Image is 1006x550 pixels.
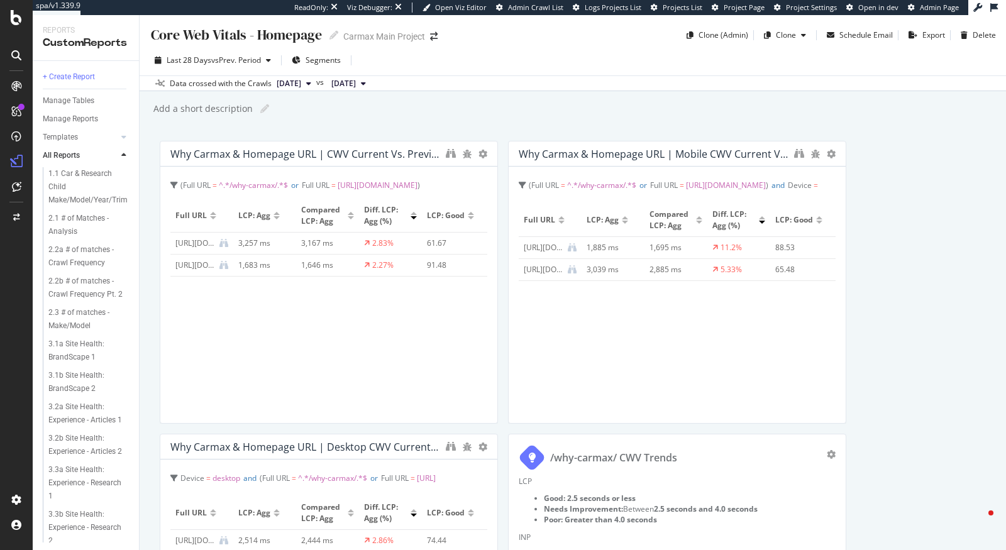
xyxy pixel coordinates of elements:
[238,210,270,221] span: LCP: Agg
[43,113,130,126] a: Manage Reports
[531,180,559,190] span: Full URL
[48,243,130,270] a: 2.2a # of matches - Crawl Frequency
[48,400,130,427] a: 3.2a Site Health: Experience - Articles 1
[839,30,893,40] div: Schedule Email
[427,535,475,546] div: 74.44
[372,535,394,546] div: 2.86%
[724,3,765,12] span: Project Page
[370,473,378,483] span: or
[904,25,945,45] button: Export
[810,150,821,158] div: bug
[301,535,349,546] div: 2,444 ms
[776,30,796,40] div: Clone
[150,25,322,45] div: Core Web Vitals - Homepage
[48,338,121,364] div: 3.1a Site Health: BrandScape 1
[48,463,123,503] div: 3.3a Site Health: Experience - Research 1
[381,473,409,483] span: Full URL
[206,473,211,483] span: =
[567,493,636,503] strong: 2.5 seconds or less
[48,508,130,547] a: 3.3b Site Health: Experience - Research 2
[508,3,563,12] span: Admin Crawl List
[550,451,677,465] div: /why-carmax/ CWV Trends
[291,180,299,190] span: or
[423,3,487,13] a: Open Viz Editor
[48,306,130,333] a: 2.3 # of matches - Make/Model
[771,180,785,190] span: and
[301,502,345,524] span: Compared LCP: Agg
[524,264,563,275] div: https://www.carmax.com/
[316,77,326,88] span: vs
[544,493,565,503] strong: Good:
[238,535,286,546] div: 2,514 ms
[160,141,498,424] div: Why Carmax & Homepage URL | CWV Current vs. Previous Period Change TableFull URL = ^.*/why-carmax...
[649,242,697,253] div: 1,695 ms
[277,78,301,89] span: 2025 Oct. 12th
[301,260,349,271] div: 1,646 ms
[956,25,996,45] button: Delete
[48,432,130,458] a: 3.2b Site Health: Experience - Articles 2
[175,210,207,221] span: Full URL
[48,400,123,427] div: 3.2a Site Health: Experience - Articles 1
[682,25,748,45] button: Clone (Admin)
[920,3,959,12] span: Admin Page
[775,264,823,275] div: 65.48
[721,242,742,253] div: 11.2%
[48,212,130,238] a: 2.1 # of Matches - Analysis
[649,209,693,231] span: Compared LCP: Agg
[446,148,456,158] div: binoculars
[462,150,472,158] div: bug
[794,148,804,158] div: binoculars
[43,149,80,162] div: All Reports
[238,238,286,249] div: 3,257 ms
[372,238,394,249] div: 2.83%
[686,180,766,190] span: [URL][DOMAIN_NAME]
[587,214,619,226] span: LCP: Agg
[427,507,465,519] span: LCP: Good
[654,503,758,514] strong: 2.5 seconds and 4.0 seconds
[152,102,253,115] div: Add a short description
[788,180,812,190] span: Device
[565,514,657,525] strong: Greater than 4.0 seconds
[372,260,394,271] div: 2.27%
[301,238,349,249] div: 3,167 ms
[649,264,697,275] div: 2,885 ms
[496,3,563,13] a: Admin Crawl List
[262,473,290,483] span: Full URL
[292,473,296,483] span: =
[48,432,123,458] div: 3.2b Site Health: Experience - Articles 2
[663,3,702,12] span: Projects List
[331,78,356,89] span: 2025 Sep. 14th
[43,70,95,84] div: + Create Report
[347,3,392,13] div: Viz Debugger:
[519,476,836,487] p: LCP
[519,197,543,208] span: mobile
[43,131,78,144] div: Templates
[585,3,641,12] span: Logs Projects List
[260,104,269,113] i: Edit report name
[561,180,565,190] span: =
[446,441,456,451] div: binoculars
[48,369,121,395] div: 3.1b Site Health: BrandScape 2
[639,180,647,190] span: or
[306,55,341,65] span: Segments
[175,507,207,519] span: Full URL
[43,131,118,144] a: Templates
[48,275,123,301] div: 2.2b # of matches - Crawl Frequency Pt. 2
[573,3,641,13] a: Logs Projects List
[170,78,272,89] div: Data crossed with the Crawls
[822,25,893,45] button: Schedule Email
[721,264,742,275] div: 5.33%
[48,369,130,395] a: 3.1b Site Health: BrandScape 2
[519,532,836,542] p: INP
[175,535,214,546] div: https://www.carmax.com/
[858,3,898,12] span: Open in dev
[48,212,120,238] div: 2.1 # of Matches - Analysis
[508,141,846,424] div: Why Carmax & Homepage URL | Mobile CWV Current vs. Previous Period ChangeFull URL = ^.*/why-carma...
[43,36,129,50] div: CustomReports
[238,507,270,519] span: LCP: Agg
[712,209,756,231] span: Diff. LCP: Agg (%)
[544,514,563,525] strong: Poor:
[48,167,130,207] a: 1.1 Car & Research Child Make/Model/Year/Trim
[544,503,836,514] li: Between
[922,30,945,40] div: Export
